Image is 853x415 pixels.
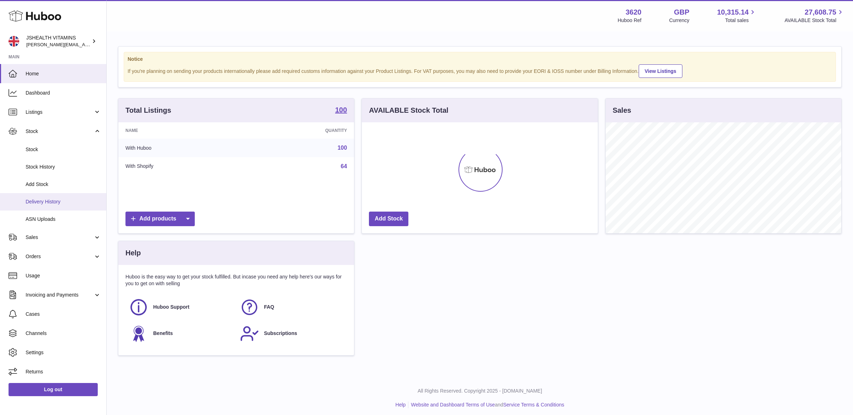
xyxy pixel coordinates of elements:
span: 27,608.75 [805,7,836,17]
span: Channels [26,330,101,337]
span: Orders [26,253,93,260]
a: 64 [341,163,347,169]
span: [PERSON_NAME][EMAIL_ADDRESS][DOMAIN_NAME] [26,42,143,47]
div: Huboo Ref [618,17,642,24]
div: JSHEALTH VITAMINS [26,34,90,48]
span: Returns [26,368,101,375]
h3: Total Listings [125,106,171,115]
span: Dashboard [26,90,101,96]
span: ASN Uploads [26,216,101,223]
a: Website and Dashboard Terms of Use [411,402,495,408]
a: Benefits [129,324,233,343]
strong: GBP [674,7,689,17]
span: Home [26,70,101,77]
span: Settings [26,349,101,356]
span: Stock [26,146,101,153]
span: 10,315.14 [717,7,749,17]
td: With Shopify [118,157,246,176]
span: Stock [26,128,93,135]
strong: 3620 [626,7,642,17]
a: 100 [335,106,347,115]
span: Total sales [725,17,757,24]
strong: 100 [335,106,347,113]
a: Add Stock [369,212,408,226]
a: 100 [338,145,347,151]
h3: AVAILABLE Stock Total [369,106,448,115]
span: FAQ [264,304,274,310]
span: Stock History [26,164,101,170]
a: Huboo Support [129,298,233,317]
h3: Sales [613,106,631,115]
a: Subscriptions [240,324,344,343]
li: and [408,401,564,408]
span: Huboo Support [153,304,189,310]
span: Usage [26,272,101,279]
a: Service Terms & Conditions [503,402,564,408]
td: With Huboo [118,139,246,157]
th: Quantity [246,122,354,139]
a: Add products [125,212,195,226]
img: francesca@jshealthvitamins.com [9,36,19,47]
span: Delivery History [26,198,101,205]
div: If you're planning on sending your products internationally please add required customs informati... [128,63,832,78]
p: Huboo is the easy way to get your stock fulfilled. But incase you need any help here's our ways f... [125,273,347,287]
strong: Notice [128,56,832,63]
a: FAQ [240,298,344,317]
a: Help [396,402,406,408]
span: Add Stock [26,181,101,188]
span: Cases [26,311,101,318]
th: Name [118,122,246,139]
a: 27,608.75 AVAILABLE Stock Total [784,7,844,24]
span: Listings [26,109,93,116]
span: Benefits [153,330,173,337]
a: 10,315.14 Total sales [717,7,757,24]
span: AVAILABLE Stock Total [784,17,844,24]
a: Log out [9,383,98,396]
div: Currency [669,17,690,24]
span: Invoicing and Payments [26,292,93,298]
span: Subscriptions [264,330,297,337]
span: Sales [26,234,93,241]
h3: Help [125,248,141,258]
a: View Listings [639,64,682,78]
p: All Rights Reserved. Copyright 2025 - [DOMAIN_NAME] [112,388,847,394]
